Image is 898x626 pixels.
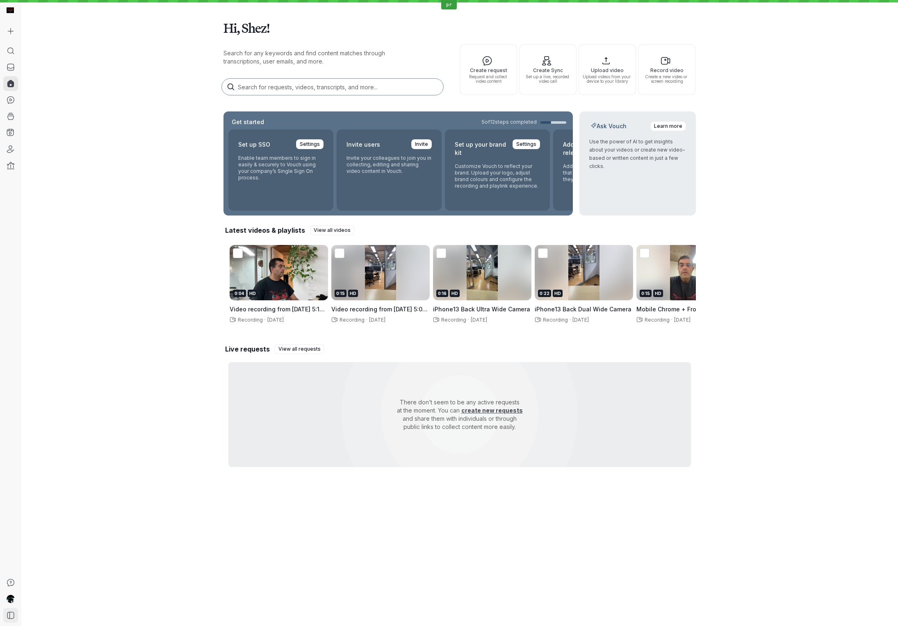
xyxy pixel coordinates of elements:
div: 0:15 [335,290,346,297]
span: Create Sync [523,68,573,73]
span: [DATE] [674,317,691,323]
button: Create requestRequest and collect video content [460,44,517,95]
span: iPhone13 Back Ultra Wide Camera [433,306,530,313]
p: Invite your colleagues to join you in collecting, editing and sharing video content in Vouch. [346,155,432,175]
div: 0:22 [538,290,551,297]
p: Add your own content release form that responders agree to when they record using Vouch. [563,163,648,183]
p: Customize Vouch to reflect your brand. Upload your logo, adjust brand colours and configure the r... [455,163,540,189]
span: iPhone13 Back Dual Wide Camera [535,306,631,313]
p: There don’t seem to be any active requests at the moment. You can and share them with individuals... [371,392,548,438]
span: [DATE] [572,317,589,323]
p: Search for any keywords and find content matches through transcriptions, user emails, and more. [223,49,420,66]
h2: Add your content release form [563,139,616,158]
button: Create [3,24,18,39]
span: Recording [236,317,263,323]
h3: Video recording from 5 September 2025 at 5:03 pm [331,305,430,313]
span: 5 of 12 steps completed [482,119,537,125]
div: HD [653,290,663,297]
span: Set up a live, recorded video call [523,75,573,84]
span: Settings [516,140,536,148]
div: HD [450,290,460,297]
a: Home [3,76,18,91]
span: Create a new video or screen recording [642,75,692,84]
div: HD [248,290,258,297]
button: Create SyncSet up a live, recorded video call [519,44,577,95]
span: Recording [643,317,670,323]
div: HD [553,290,563,297]
a: Settings [513,139,540,149]
span: · [263,317,267,323]
span: [DATE] [471,317,487,323]
a: 5of12steps completed [482,119,566,125]
a: Search [3,43,18,58]
span: Request and collect video content [463,75,513,84]
h2: Set up your brand kit [455,139,508,158]
span: Video recording from [DATE] 5:03 pm [331,306,428,321]
a: View all videos [310,225,354,235]
h1: Hi, Shez! [223,16,696,39]
span: View all videos [314,226,351,234]
div: QA - Recorder Testing [3,3,18,17]
span: Video recording from [DATE] 5:12 pm [230,306,325,321]
h2: Set up SSO [238,139,270,150]
span: · [466,317,471,323]
span: Create request [463,68,513,73]
a: Playlists [3,125,18,140]
p: Use the power of AI to get insights about your videos or create new video-based or written conten... [589,138,686,170]
h3: Mobile Chrome + Front Camera + Mobile Microphone [636,305,735,313]
div: HD [348,290,358,297]
div: 0:04 [233,290,246,297]
a: Invite [411,139,432,149]
div: 0:16 [436,290,448,297]
button: Record videoCreate a new video or screen recording [638,44,695,95]
span: Recording [440,317,466,323]
span: · [568,317,572,323]
span: Learn more [654,122,682,130]
span: · [670,317,674,323]
h2: Ask Vouch [589,122,628,130]
span: Settings [300,140,320,148]
span: [DATE] [369,317,385,323]
div: 0:15 [640,290,652,297]
input: Search for requests, videos, transcripts, and more... [222,79,443,95]
span: · [365,317,369,323]
img: QA - Recorder Testing avatar [7,7,14,14]
span: Recording [338,317,365,323]
a: create new requests [461,407,523,414]
a: Library [3,109,18,124]
button: QA - Recorder Testing avatar [3,3,18,17]
a: View all requests [275,344,324,354]
a: Recruiter [3,142,18,156]
span: Record video [642,68,692,73]
button: Upload videoUpload videos from your device to your library [579,44,636,95]
a: Settings [296,139,324,149]
a: Open sidebar [3,608,18,623]
span: Invite [415,140,428,148]
h2: Live requests [225,345,270,354]
a: Requests [3,93,18,107]
span: [DATE] [267,317,284,323]
span: Mobile Chrome + Front Camera + Mobile Microphone [636,306,733,321]
a: Account [3,592,18,606]
span: View all requests [278,345,321,353]
h2: Get started [230,118,266,126]
a: Analytics [3,158,18,173]
h3: Video recording from 5 September 2025 at 5:12 pm [230,305,328,313]
span: Recording [541,317,568,323]
span: Upload videos from your device to your library [582,75,632,84]
h2: Latest videos & playlists [225,226,305,235]
p: Enable team members to sign in easily & securely to Vouch using your company’s Single Sign On pro... [238,155,324,181]
h2: Invite users [346,139,380,150]
a: Inbox [3,60,18,75]
img: Shez Katrak avatar [7,595,15,603]
span: Upload video [582,68,632,73]
a: Learn more [650,121,686,131]
a: Support [3,575,18,590]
